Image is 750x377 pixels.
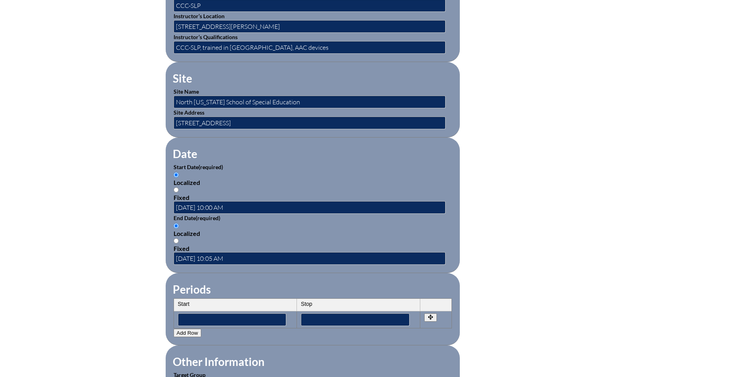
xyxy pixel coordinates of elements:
button: Add Row [174,329,201,337]
legend: Periods [172,283,212,296]
th: Start [174,299,297,311]
div: Localized [174,179,452,186]
legend: Date [172,147,198,160]
input: Fixed [174,187,179,192]
span: (required) [196,215,220,221]
span: (required) [198,164,223,170]
label: Site Name [174,88,199,95]
input: Localized [174,223,179,228]
th: Stop [297,299,420,311]
label: Instructor’s Location [174,13,225,19]
label: Instructor’s Qualifications [174,34,238,40]
label: Site Address [174,109,204,116]
label: End Date [174,215,220,221]
legend: Other Information [172,355,265,368]
div: Fixed [174,194,452,201]
div: Localized [174,230,452,237]
input: Fixed [174,238,179,243]
div: Fixed [174,245,452,252]
label: Start Date [174,164,223,170]
legend: Site [172,72,193,85]
input: Localized [174,172,179,177]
